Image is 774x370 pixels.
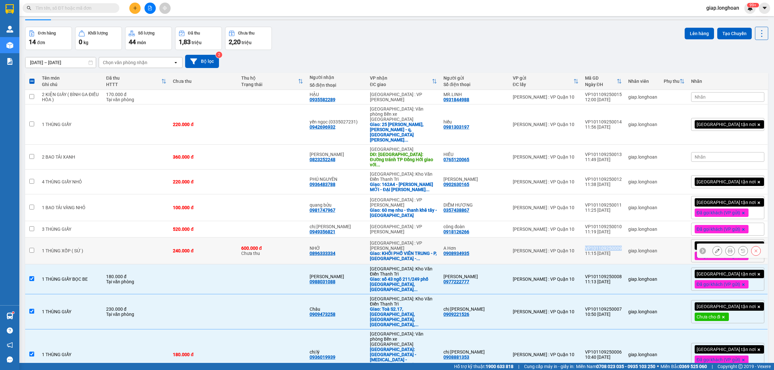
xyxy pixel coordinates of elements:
span: Đã gọi khách (VP gửi) [697,357,740,363]
div: 0936483788 [310,182,335,187]
div: Ngày ĐH [585,82,617,87]
div: 0981747967 [310,208,335,213]
button: Khối lượng0kg [75,27,122,50]
span: file-add [148,6,152,10]
div: Giao: Toà S2.17, Vinhomes Ocean Park, Đa Tốn, Gia Lâm, Hà Nội [370,307,437,327]
div: 0949356821 [310,229,335,234]
span: caret-down [762,5,768,11]
div: [GEOGRAPHIC_DATA] : VP [PERSON_NAME] [370,224,437,234]
div: 0765120065 [443,157,469,162]
input: Tìm tên, số ĐT hoặc mã đơn [35,5,112,12]
div: 10:40 [DATE] [585,355,622,360]
span: triệu [242,40,252,45]
div: 4 THÙNG GIẤY NHỎ [42,179,100,184]
div: [PERSON_NAME] : VP Quận 10 [513,205,579,210]
div: 12:00 [DATE] [585,97,622,102]
span: [GEOGRAPHIC_DATA] tận nơi [697,122,756,127]
div: 11:25 [DATE] [585,208,622,213]
img: warehouse-icon [6,26,13,33]
img: warehouse-icon [6,42,13,49]
div: Khối lượng [88,31,108,35]
div: Chưa thu [241,246,303,256]
div: giap.longhoan [628,309,657,314]
div: giap.longhoan [628,205,657,210]
div: giap.longhoan [628,94,657,100]
img: logo-vxr [5,4,14,14]
div: [GEOGRAPHIC_DATA] : VP [PERSON_NAME] [370,197,437,208]
div: 0823252248 [310,157,335,162]
div: Chọn văn phòng nhận [103,59,147,66]
div: Chưa thu [173,79,235,84]
div: 0909221526 [443,312,469,317]
div: 0942696932 [310,124,335,130]
div: 230.000 đ [106,307,166,312]
div: VP101109250011 [585,202,622,208]
div: HẬU [310,92,364,97]
div: Chưa thu [238,31,254,35]
div: 0357438867 [443,208,469,213]
div: VP101109250007 [585,307,622,312]
div: 600.000 đ [241,246,303,251]
div: 1 THÙNG GIẤY [42,352,100,357]
span: copyright [738,364,743,369]
div: VP101109250008 [585,274,622,279]
div: 0896333334 [310,251,335,256]
div: yến ngọc (0335027231) [310,119,364,124]
div: Đã thu [106,75,161,81]
div: HIẾU [443,152,506,157]
div: Thu hộ [241,75,298,81]
div: [PERSON_NAME] : VP Quận 10 [513,277,579,282]
span: Nhãn [695,94,706,100]
div: giap.longhoan [628,248,657,253]
div: [PERSON_NAME] : VP Quận 10 [513,352,579,357]
div: [GEOGRAPHIC_DATA]: Kho Văn Điển Thanh Trì [370,266,437,277]
div: VĂN THÁI [443,274,506,279]
button: plus [129,3,141,14]
div: 1 BAO TẢI VÀNG NHỎ [42,205,100,210]
span: [GEOGRAPHIC_DATA] tận nơi [697,304,756,309]
div: Tên món [42,75,100,81]
div: 0935582289 [310,97,335,102]
div: A Hơn [443,246,506,251]
div: chị ngân [443,349,506,355]
div: 1 THÙNG GIẤY BỌC BE [42,277,100,282]
div: Phụ thu [664,79,680,84]
span: triệu [192,40,202,45]
div: VP101109250015 [585,92,622,97]
span: question-circle [7,327,13,334]
span: ... [416,256,420,261]
span: [GEOGRAPHIC_DATA] tận nơi [697,179,756,185]
div: 180.000 đ [106,274,166,279]
div: quang bửu [310,202,364,208]
div: hồng nhung [310,274,364,279]
div: Nhãn [691,79,764,84]
div: VP101109250012 [585,177,622,182]
div: Giao: 162A4 - NGUYỄN CẢNH DỊ - KĐT MỚI - ĐẠI KIM - HOÀNG MAI - HÀ NỘI [370,182,437,192]
span: [GEOGRAPHIC_DATA] tận nơi [697,200,756,205]
div: 0977222777 [443,279,469,284]
sup: 207 [747,3,759,7]
div: [PERSON_NAME] : VP Quận 10 [513,248,579,253]
span: | [712,363,713,370]
div: 100.000 đ [173,205,235,210]
div: công đoàn [443,224,506,229]
div: giap.longhoan [628,277,657,282]
div: [GEOGRAPHIC_DATA] : VP [PERSON_NAME] [370,240,437,251]
div: giap.longhoan [628,227,657,232]
div: 2 BAO TẢI XANH [42,154,100,160]
div: 1 THÙNG GIẤY [42,309,100,314]
div: VP101109250010 [585,224,622,229]
div: 10:50 [DATE] [585,312,622,317]
button: Số lượng44món [125,27,172,50]
div: Đơn hàng [38,31,56,35]
button: Bộ lọc [185,55,219,68]
span: kg [84,40,88,45]
strong: 1900 633 818 [486,364,513,369]
div: 0936019939 [310,355,335,360]
th: Toggle SortBy [367,73,440,90]
div: Tại văn phòng [106,279,166,284]
span: Miền Nam [576,363,655,370]
span: ... [376,162,380,167]
div: Người gửi [443,75,506,81]
span: ... [426,187,430,192]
